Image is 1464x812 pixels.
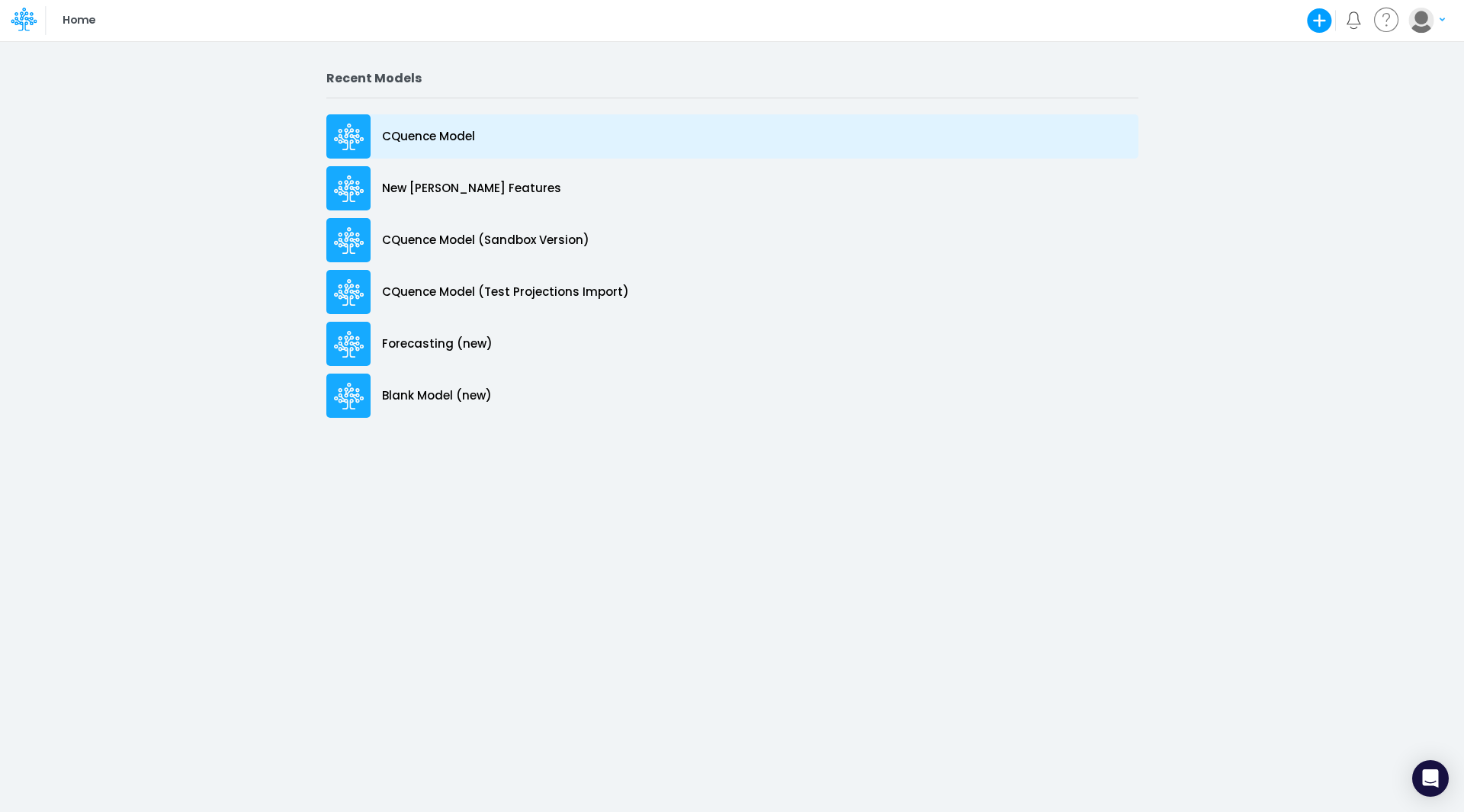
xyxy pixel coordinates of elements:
p: New [PERSON_NAME] Features [382,180,561,197]
a: Forecasting (new) [326,318,1138,370]
p: Forecasting (new) [382,335,493,353]
p: CQuence Model (Test Projections Import) [382,284,629,301]
p: CQuence Model (Sandbox Version) [382,232,589,249]
div: Open Intercom Messenger [1412,760,1449,797]
a: Blank Model (new) [326,370,1138,422]
h2: Recent Models [326,71,1138,85]
a: Notifications [1345,11,1363,29]
p: Home [63,12,95,29]
a: CQuence Model (Sandbox Version) [326,214,1138,266]
a: CQuence Model [326,111,1138,162]
p: Blank Model (new) [382,387,492,405]
a: CQuence Model (Test Projections Import) [326,266,1138,318]
p: CQuence Model [382,128,475,146]
a: New [PERSON_NAME] Features [326,162,1138,214]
